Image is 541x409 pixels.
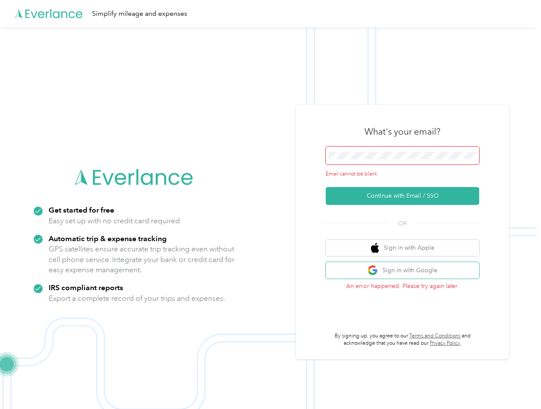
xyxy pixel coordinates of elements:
img: apple logo [371,243,379,253]
strong: Automatic trip & expense tracking [49,234,167,243]
span: OR [388,219,417,228]
p: An error happened. Please try again later. [326,282,479,291]
img: google logo [367,265,378,276]
p: Export a complete record of your trips and expenses. [49,293,225,304]
h3: What's your email? [365,126,440,138]
button: google logoSign in with Google [326,262,479,279]
button: Continue with Email / SSO [326,187,479,205]
p: By signing up, you agree to our and acknowledge that you have read our . [326,332,479,347]
strong: IRS compliant reports [49,283,123,292]
p: Easy set up with no credit card required [49,216,180,226]
a: Privacy Policy [430,340,460,346]
a: Terms and Conditions [409,333,460,339]
strong: Get started for free [49,205,114,214]
p: GPS satellites ensure accurate trip tracking even without cell phone service. Integrate your bank... [49,244,235,275]
div: Simplify mileage and expenses [92,9,187,19]
div: Email cannot be blank [326,170,479,178]
button: apple logoSign in with Apple [326,240,479,256]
